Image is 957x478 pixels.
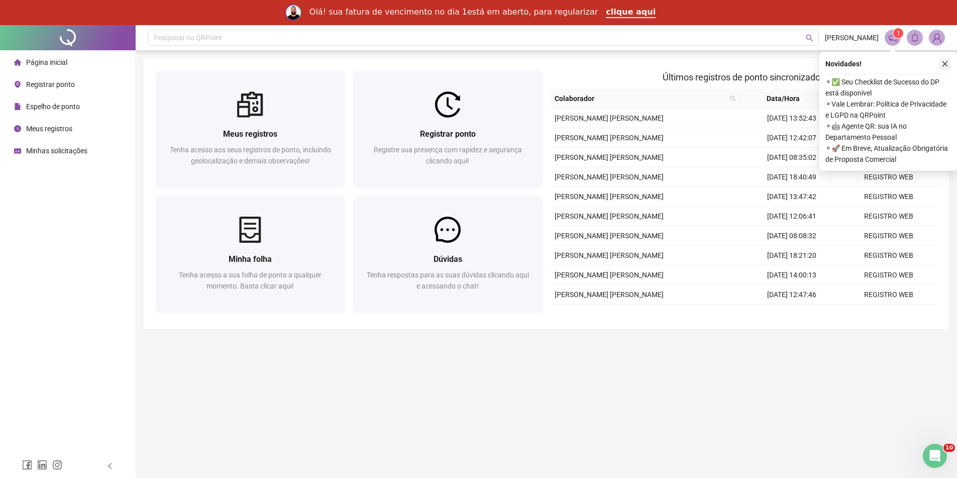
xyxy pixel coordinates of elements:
[840,285,937,305] td: REGISTRO WEB
[744,93,823,104] span: Data/Hora
[743,109,840,128] td: [DATE] 13:52:43
[170,146,331,165] span: Tenha acesso aos seus registros de ponto, incluindo geolocalização e demais observações!
[353,196,543,313] a: DúvidasTenha respostas para as suas dúvidas clicando aqui e acessando o chat!
[743,128,840,148] td: [DATE] 12:42:07
[223,129,277,139] span: Meus registros
[374,146,522,165] span: Registre sua presença com rapidez e segurança clicando aqui!
[888,33,897,42] span: notification
[555,232,664,240] span: [PERSON_NAME] [PERSON_NAME]
[663,72,825,82] span: Últimos registros de ponto sincronizados
[367,271,529,290] span: Tenha respostas para as suas dúvidas clicando aqui e acessando o chat!
[37,460,47,470] span: linkedin
[728,91,738,106] span: search
[743,148,840,167] td: [DATE] 08:35:02
[107,462,114,469] span: left
[555,153,664,161] span: [PERSON_NAME] [PERSON_NAME]
[434,254,462,264] span: Dúvidas
[743,167,840,187] td: [DATE] 18:40:49
[825,76,951,99] span: ⚬ ✅ Seu Checklist de Sucesso do DP está disponível
[825,143,951,165] span: ⚬ 🚀 Em Breve, Atualização Obrigatória de Proposta Comercial
[825,99,951,121] span: ⚬ Vale Lembrar: Política de Privacidade e LGPD na QRPoint
[740,89,835,109] th: Data/Hora
[840,226,937,246] td: REGISTRO WEB
[14,125,21,132] span: clock-circle
[840,305,937,324] td: REGISTRO WEB
[555,114,664,122] span: [PERSON_NAME] [PERSON_NAME]
[825,58,862,69] span: Novidades !
[555,291,664,299] span: [PERSON_NAME] [PERSON_NAME]
[285,5,301,21] img: Profile image for Rodolfo
[26,103,80,111] span: Espelho de ponto
[743,187,840,207] td: [DATE] 13:47:42
[941,60,948,67] span: close
[353,70,543,187] a: Registrar pontoRegistre sua presença com rapidez e segurança clicando aqui!
[229,254,272,264] span: Minha folha
[14,81,21,88] span: environment
[555,251,664,259] span: [PERSON_NAME] [PERSON_NAME]
[743,207,840,226] td: [DATE] 12:06:41
[840,207,937,226] td: REGISTRO WEB
[22,460,32,470] span: facebook
[730,95,736,102] span: search
[555,134,664,142] span: [PERSON_NAME] [PERSON_NAME]
[26,147,87,155] span: Minhas solicitações
[555,271,664,279] span: [PERSON_NAME] [PERSON_NAME]
[743,226,840,246] td: [DATE] 08:08:32
[52,460,62,470] span: instagram
[929,30,944,45] img: 37859
[923,444,947,468] iframe: Intercom live chat
[26,58,67,66] span: Página inicial
[26,125,72,133] span: Meus registros
[943,444,955,452] span: 10
[26,80,75,88] span: Registrar ponto
[156,70,345,187] a: Meus registrosTenha acesso aos seus registros de ponto, incluindo geolocalização e demais observa...
[156,196,345,313] a: Minha folhaTenha acesso a sua folha de ponto a qualquer momento. Basta clicar aqui!
[14,147,21,154] span: schedule
[14,59,21,66] span: home
[840,187,937,207] td: REGISTRO WEB
[840,246,937,265] td: REGISTRO WEB
[555,212,664,220] span: [PERSON_NAME] [PERSON_NAME]
[825,121,951,143] span: ⚬ 🤖 Agente QR: sua IA no Departamento Pessoal
[910,33,919,42] span: bell
[555,93,726,104] span: Colaborador
[555,193,664,201] span: [PERSON_NAME] [PERSON_NAME]
[555,173,664,181] span: [PERSON_NAME] [PERSON_NAME]
[840,167,937,187] td: REGISTRO WEB
[897,30,900,37] span: 1
[743,246,840,265] td: [DATE] 18:21:20
[840,265,937,285] td: REGISTRO WEB
[743,265,840,285] td: [DATE] 14:00:13
[420,129,476,139] span: Registrar ponto
[893,28,903,38] sup: 1
[179,271,322,290] span: Tenha acesso a sua folha de ponto a qualquer momento. Basta clicar aqui!
[806,34,813,42] span: search
[743,305,840,324] td: [DATE] 08:08:08
[14,103,21,110] span: file
[825,32,879,43] span: [PERSON_NAME]
[309,7,598,17] div: Olá! sua fatura de vencimento no dia 1está em aberto, para regularizar
[743,285,840,305] td: [DATE] 12:47:46
[606,7,656,18] a: clique aqui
